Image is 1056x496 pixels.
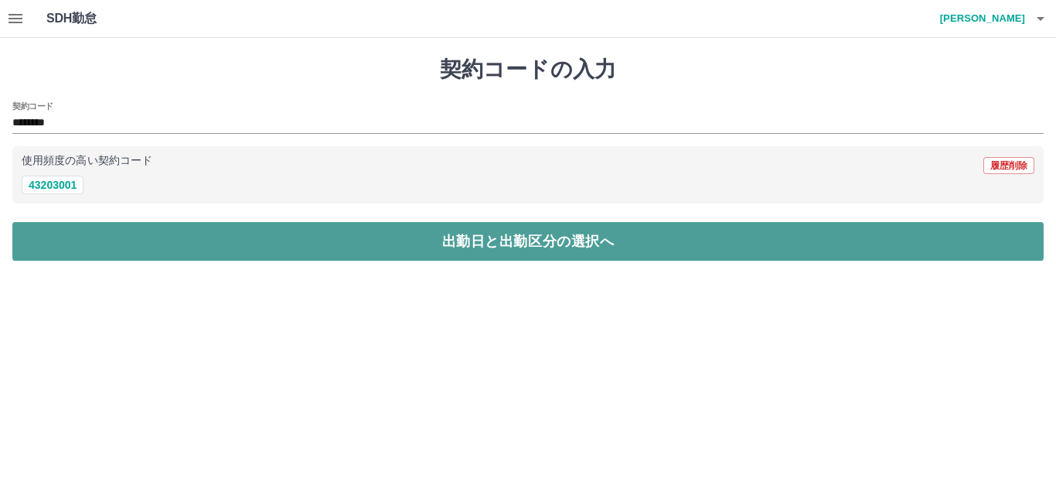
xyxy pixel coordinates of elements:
button: 出勤日と出勤区分の選択へ [12,222,1044,261]
p: 使用頻度の高い契約コード [22,156,152,166]
h1: 契約コードの入力 [12,56,1044,83]
h2: 契約コード [12,100,53,112]
button: 43203001 [22,176,83,194]
button: 履歴削除 [983,157,1034,174]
